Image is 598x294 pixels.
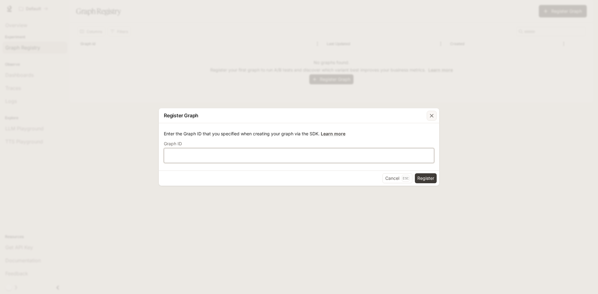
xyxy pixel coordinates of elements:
button: CancelEsc [382,173,412,183]
p: Esc [402,175,410,182]
p: Graph ID [164,142,182,146]
button: Register [415,173,437,183]
p: Enter the Graph ID that you specified when creating your graph via the SDK. [164,131,434,137]
a: Learn more [321,131,345,136]
p: Register Graph [164,112,198,119]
